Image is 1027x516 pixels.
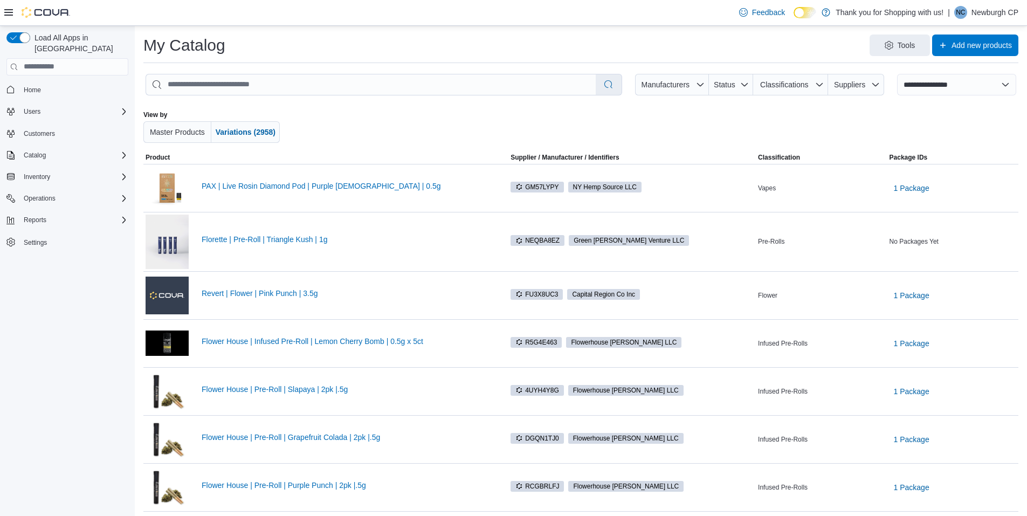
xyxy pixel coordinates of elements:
span: 1 Package [894,482,929,493]
span: Add new products [952,40,1012,51]
span: R5G4E463 [515,338,557,347]
div: Flower [756,289,887,302]
button: Operations [2,191,133,206]
img: Flower House | Pre-Roll | Slapaya | 2pk |.5g [146,373,189,410]
button: 1 Package [890,285,934,306]
h1: My Catalog [143,35,225,56]
a: Revert | Flower | Pink Punch | 3.5g [202,289,491,298]
button: Reports [2,212,133,228]
span: Flowerhouse Walden LLC [568,433,684,444]
span: Inventory [24,173,50,181]
a: Flower House | Infused Pre-Roll | Lemon Cherry Bomb | 0.5g x 5ct [202,337,491,346]
span: Settings [24,238,47,247]
button: Suppliers [828,74,884,95]
span: RCGBRLFJ [515,481,559,491]
span: 1 Package [894,183,929,194]
p: | [948,6,950,19]
span: Users [24,107,40,116]
span: Flowerhouse [PERSON_NAME] LLC [573,434,679,443]
span: Classifications [760,80,808,89]
span: 1 Package [894,434,929,445]
span: Feedback [752,7,785,18]
button: 1 Package [890,333,934,354]
span: Flowerhouse Walden LLC [568,481,684,492]
button: Home [2,82,133,98]
span: DGQN1TJ0 [511,433,564,444]
span: NY Hemp Source LLC [568,182,642,192]
span: Variations (2958) [216,128,275,136]
span: Green wells Venture LLC [569,235,689,246]
img: Flower House | Infused Pre-Roll | Lemon Cherry Bomb | 0.5g x 5ct [146,331,189,356]
span: 4UYH4Y8G [511,385,564,396]
span: FU3X8UC3 [511,289,563,300]
span: 1 Package [894,338,929,349]
button: Variations (2958) [211,121,280,143]
div: Newburgh CP [954,6,967,19]
a: Home [19,84,45,97]
img: Florette | Pre-Roll | Triangle Kush | 1g [146,215,189,269]
button: 1 Package [890,381,934,402]
a: Florette | Pre-Roll | Triangle Kush | 1g [202,235,491,244]
a: Flower House | Pre-Roll | Slapaya | 2pk |.5g [202,385,491,394]
p: Thank you for Shopping with us! [836,6,943,19]
span: Status [714,80,735,89]
span: Package IDs [890,153,928,162]
span: 4UYH4Y8G [515,386,559,395]
div: Infused Pre-Rolls [756,337,887,350]
span: Manufacturers [642,80,690,89]
button: Master Products [143,121,211,143]
img: Revert | Flower | Pink Punch | 3.5g [146,277,189,314]
span: Users [19,105,128,118]
span: Home [24,86,41,94]
span: Flowerhouse Walden LLC [568,385,684,396]
span: Settings [19,235,128,249]
span: NEQBA8EZ [515,236,560,245]
span: Flowerhouse [PERSON_NAME] LLC [571,338,677,347]
input: Dark Mode [794,7,816,18]
span: Reports [24,216,46,224]
button: Catalog [2,148,133,163]
button: Customers [2,126,133,141]
span: Tools [898,40,915,51]
span: Home [19,83,128,97]
div: Infused Pre-Rolls [756,481,887,494]
button: Users [2,104,133,119]
button: 1 Package [890,177,934,199]
label: View by [143,111,167,119]
a: Flower House | Pre-Roll | Purple Punch | 2pk |.5g [202,481,491,490]
a: Feedback [735,2,789,23]
div: Infused Pre-Rolls [756,385,887,398]
span: R5G4E463 [511,337,562,348]
span: Classification [758,153,800,162]
span: RCGBRLFJ [511,481,564,492]
button: Tools [870,35,930,56]
span: NEQBA8EZ [511,235,564,246]
span: Flowerhouse [PERSON_NAME] LLC [573,386,679,395]
img: Cova [22,7,70,18]
p: Newburgh CP [971,6,1018,19]
img: Flower House | Pre-Roll | Purple Punch | 2pk |.5g [146,469,189,506]
div: Pre-Rolls [756,235,887,248]
a: Customers [19,127,59,140]
span: Customers [24,129,55,138]
span: DGQN1TJ0 [515,434,559,443]
button: Users [19,105,45,118]
span: GM57LYPY [511,182,563,192]
img: PAX | Live Rosin Diamond Pod | Purple Afghani | 0.5g [146,167,189,210]
span: GM57LYPY [515,182,559,192]
span: Reports [19,214,128,226]
span: Flowerhouse Walden LLC [566,337,681,348]
button: Manufacturers [635,74,708,95]
button: Catalog [19,149,50,162]
span: 1 Package [894,386,929,397]
div: Vapes [756,182,887,195]
span: Catalog [19,149,128,162]
span: Green [PERSON_NAME] Venture LLC [574,236,684,245]
a: Flower House | Pre-Roll | Grapefruit Colada | 2pk |.5g [202,433,491,442]
button: 1 Package [890,477,934,498]
span: Suppliers [834,80,865,89]
span: NY Hemp Source LLC [573,182,637,192]
span: 1 Package [894,290,929,301]
span: Capital Region Co Inc [567,289,640,300]
span: Flowerhouse [PERSON_NAME] LLC [573,481,679,491]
